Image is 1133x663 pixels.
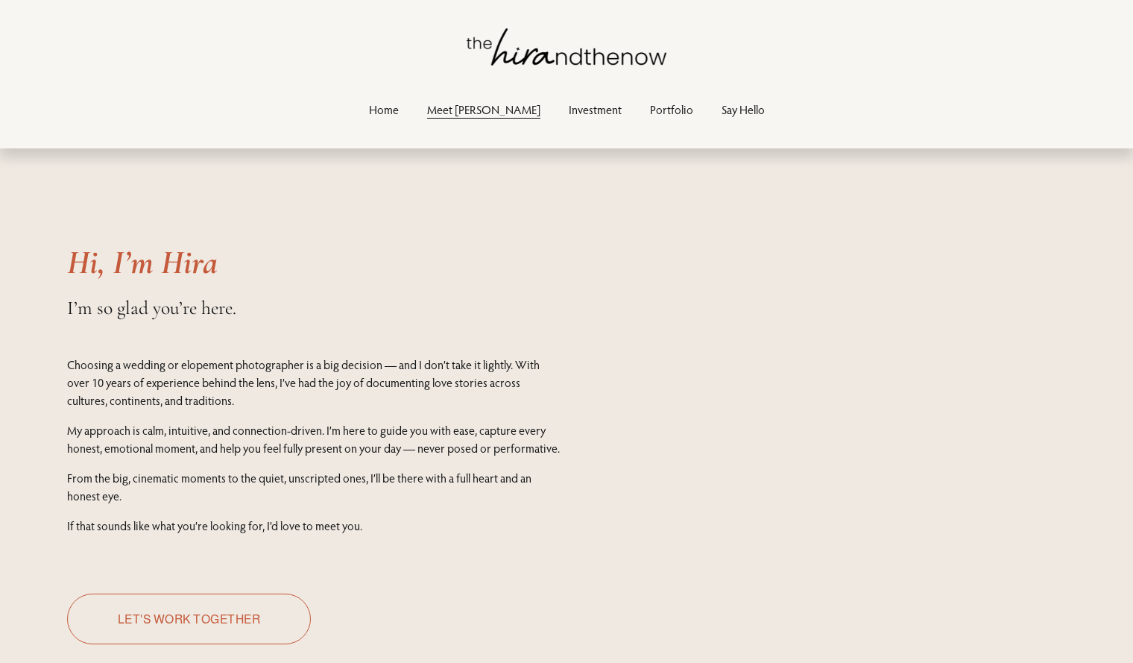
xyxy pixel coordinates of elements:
p: Choosing a wedding or elopement photographer is a big decision — and I don’t take it lightly. Wit... [67,356,562,409]
a: Investment [569,100,622,120]
a: Say Hello [722,100,765,120]
em: Hi, I’m Hira [67,242,218,283]
a: Home [369,100,399,120]
img: thehirandthenow [467,28,666,66]
p: If that sounds like what you’re looking for, I’d love to meet you. [67,517,562,535]
a: Meet [PERSON_NAME] [427,100,540,120]
p: My approach is calm, intuitive, and connection-driven. I’m here to guide you with ease, capture e... [67,421,562,457]
p: From the big, cinematic moments to the quiet, unscripted ones, I’ll be there with a full heart an... [67,469,562,505]
h4: I’m so glad you’re here. [67,297,605,319]
a: Let's work together [67,594,311,645]
a: Portfolio [650,100,693,120]
iframe: Intro_thHirandthenow [654,247,856,605]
